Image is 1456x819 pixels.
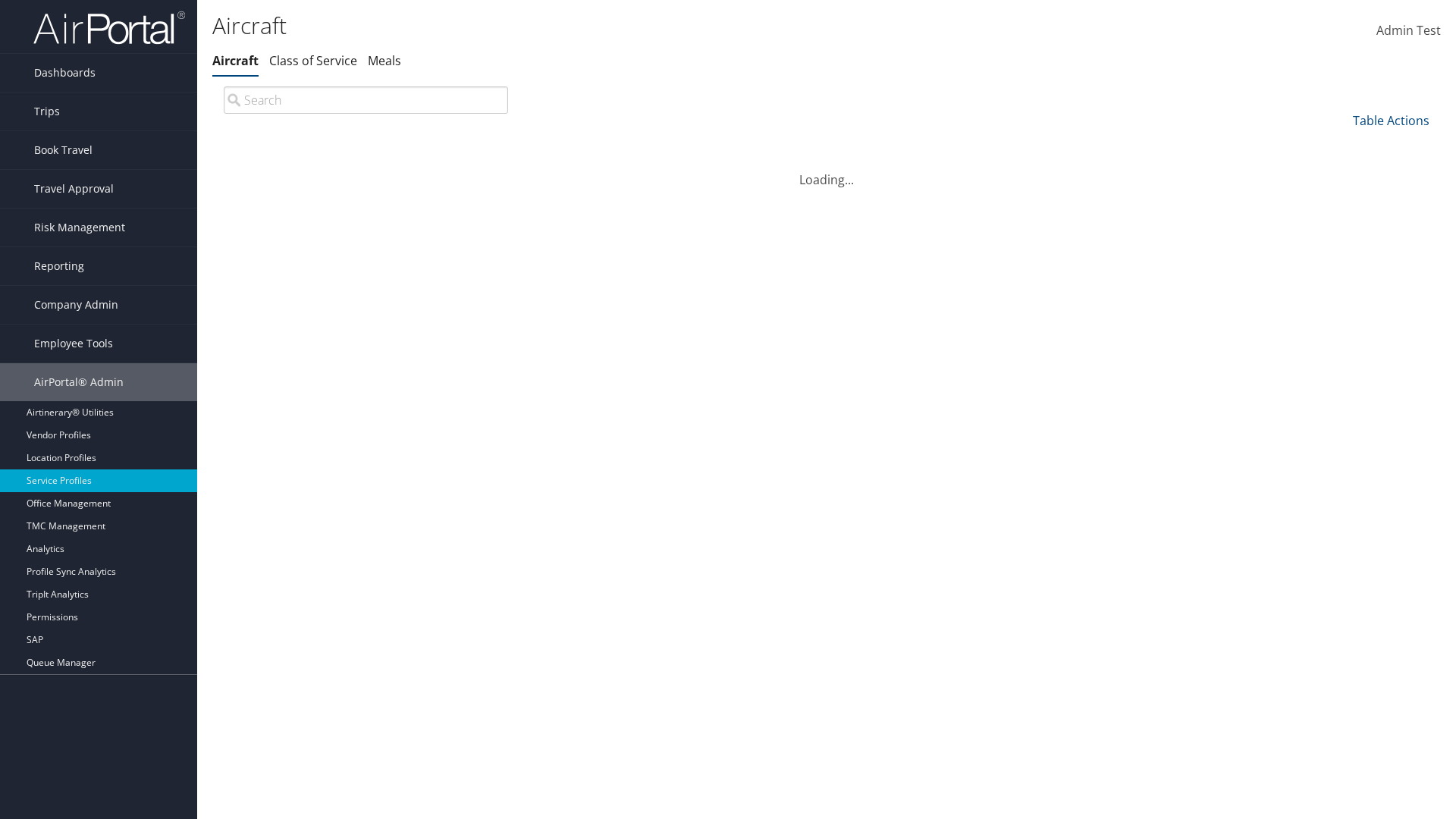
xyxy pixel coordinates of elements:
[212,152,1441,189] div: Loading...
[368,52,401,69] a: Meals
[212,52,259,69] a: Aircraft
[34,54,96,92] span: Dashboards
[34,209,125,246] span: Risk Management
[34,325,113,362] span: Employee Tools
[1376,22,1441,39] span: Admin Test
[34,131,93,169] span: Book Travel
[269,52,357,69] a: Class of Service
[34,170,114,208] span: Travel Approval
[212,10,1031,42] h1: Aircraft
[34,93,60,130] span: Trips
[33,10,185,45] img: airportal-logo.png
[34,247,84,285] span: Reporting
[1353,112,1429,129] a: Table Actions
[34,286,118,324] span: Company Admin
[224,86,508,114] input: Search
[1376,8,1441,55] a: Admin Test
[34,363,124,401] span: AirPortal® Admin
